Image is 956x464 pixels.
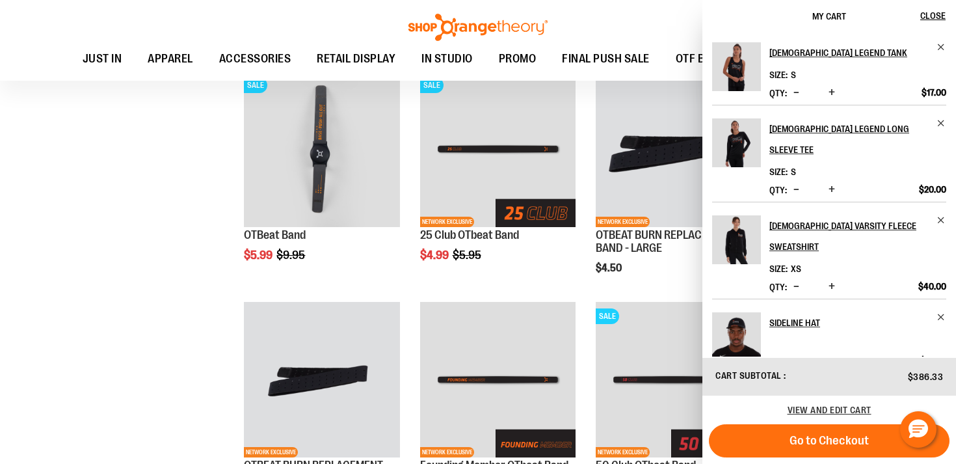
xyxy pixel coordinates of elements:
[791,70,796,80] span: S
[788,405,871,415] a: View and edit cart
[237,64,406,294] div: product
[769,312,946,333] a: Sideline Hat
[244,302,399,457] img: Product image for OTBEAT BURN REPLACEMENT BAND - MEDIUM
[420,217,474,227] span: NETWORK EXCLUSIVE
[596,71,751,226] img: Product image for OTBEAT BURN REPLACEMENT BAND - LARGE
[135,44,206,74] a: APPAREL
[918,280,946,292] span: $40.00
[712,105,946,202] li: Product
[420,447,474,457] span: NETWORK EXCLUSIVE
[790,433,869,448] span: Go to Checkout
[791,264,801,274] span: XS
[562,44,650,74] span: FINAL PUSH SALE
[790,355,803,368] button: Decrease product quantity
[712,215,761,273] a: Ladies Varsity Fleece Sweatshirt
[420,302,576,457] img: Main of Founding Member OTBeat Band
[825,355,838,368] button: Increase product quantity
[825,184,838,197] button: Increase product quantity
[769,282,787,292] label: Qty
[420,71,576,226] img: Main View of 2024 25 Club OTBeat Band
[453,249,483,262] span: $5.95
[499,44,537,74] span: PROMO
[244,71,399,226] img: OTBeat Band
[304,44,408,74] a: RETAIL DISPLAY
[769,264,788,274] dt: Size
[769,185,787,195] label: Qty
[712,118,761,167] img: Ladies Legend Long Sleeve Tee
[769,118,946,160] a: [DEMOGRAPHIC_DATA] Legend Long Sleeve Tee
[769,167,788,177] dt: Size
[769,88,787,98] label: Qty
[769,42,946,63] a: [DEMOGRAPHIC_DATA] Legend Tank
[712,299,946,373] li: Product
[663,44,748,74] a: OTF BY YOU
[790,87,803,100] button: Decrease product quantity
[596,302,751,457] img: Main View of 2024 50 Club OTBeat Band
[922,87,946,98] span: $17.00
[769,118,929,160] h2: [DEMOGRAPHIC_DATA] Legend Long Sleeve Tee
[420,249,451,262] span: $4.99
[936,312,946,322] a: Remove item
[244,71,399,228] a: OTBeat BandSALE
[420,71,576,228] a: Main View of 2024 25 Club OTBeat BandSALENETWORK EXCLUSIVE
[83,44,122,74] span: JUST IN
[920,355,946,366] span: $16.00
[420,228,519,241] a: 25 Club OTbeat Band
[219,44,291,74] span: ACCESSORIES
[715,370,782,381] span: Cart Subtotal
[712,202,946,299] li: Product
[148,44,193,74] span: APPAREL
[408,44,486,74] a: IN STUDIO
[919,184,946,195] span: $20.00
[769,215,929,257] h2: [DEMOGRAPHIC_DATA] Varsity Fleece Sweatshirt
[596,302,751,459] a: Main View of 2024 50 Club OTBeat BandSALENETWORK EXCLUSIVE
[791,167,796,177] span: S
[676,44,735,74] span: OTF BY YOU
[414,64,582,294] div: product
[244,447,298,457] span: NETWORK EXCLUSIVE
[769,70,788,80] dt: Size
[769,42,929,63] h2: [DEMOGRAPHIC_DATA] Legend Tank
[596,262,624,274] span: $4.50
[486,44,550,74] a: PROMO
[712,312,761,370] a: Sideline Hat
[589,64,758,307] div: product
[712,215,761,264] img: Ladies Varsity Fleece Sweatshirt
[920,10,946,21] span: Close
[244,77,267,93] span: SALE
[596,308,619,324] span: SALE
[712,42,761,100] a: Ladies Legend Tank
[276,249,307,262] span: $9.95
[769,215,946,257] a: [DEMOGRAPHIC_DATA] Varsity Fleece Sweatshirt
[421,44,473,74] span: IN STUDIO
[712,312,761,361] img: Sideline Hat
[420,302,576,459] a: Main of Founding Member OTBeat BandNETWORK EXCLUSIVE
[406,14,550,41] img: Shop Orangetheory
[596,228,735,254] a: OTBEAT BURN REPLACEMENT BAND - LARGE
[936,118,946,128] a: Remove item
[712,42,761,91] img: Ladies Legend Tank
[244,302,399,459] a: Product image for OTBEAT BURN REPLACEMENT BAND - MEDIUMNETWORK EXCLUSIVE
[596,217,650,227] span: NETWORK EXCLUSIVE
[549,44,663,74] a: FINAL PUSH SALE
[825,280,838,293] button: Increase product quantity
[712,118,761,176] a: Ladies Legend Long Sleeve Tee
[936,42,946,52] a: Remove item
[317,44,395,74] span: RETAIL DISPLAY
[769,356,787,366] label: Qty
[596,71,751,228] a: Product image for OTBEAT BURN REPLACEMENT BAND - LARGENETWORK EXCLUSIVE
[908,372,944,382] span: $386.33
[712,42,946,105] li: Product
[244,249,274,262] span: $5.99
[936,215,946,225] a: Remove item
[825,87,838,100] button: Increase product quantity
[206,44,304,74] a: ACCESSORIES
[790,184,803,197] button: Decrease product quantity
[769,312,929,333] h2: Sideline Hat
[420,77,444,93] span: SALE
[812,11,846,21] span: My Cart
[596,447,650,457] span: NETWORK EXCLUSIVE
[70,44,135,74] a: JUST IN
[244,228,306,241] a: OTBeat Band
